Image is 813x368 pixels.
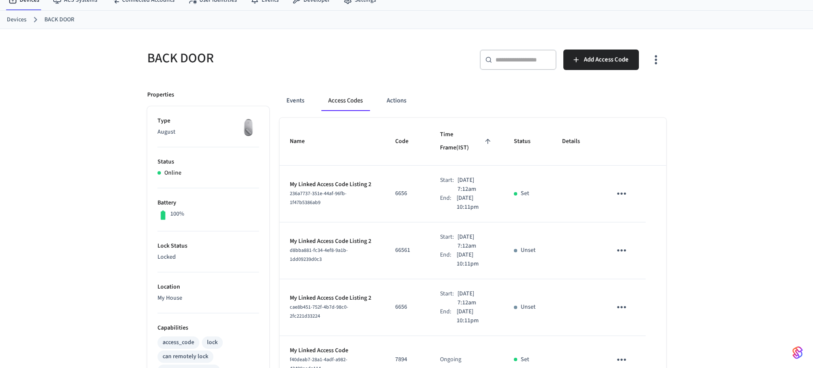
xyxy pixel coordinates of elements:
[440,194,457,212] div: End:
[170,210,184,219] p: 100%
[440,251,457,269] div: End:
[157,158,259,166] p: Status
[280,91,311,111] button: Events
[584,54,629,65] span: Add Access Code
[280,91,666,111] div: ant example
[290,180,375,189] p: My Linked Access Code Listing 2
[321,91,370,111] button: Access Codes
[163,352,208,361] div: can remotely lock
[157,242,259,251] p: Lock Status
[207,338,218,347] div: lock
[457,251,493,269] p: [DATE] 10:11pm
[157,199,259,207] p: Battery
[395,135,420,148] span: Code
[521,303,536,312] p: Unset
[521,189,529,198] p: Set
[157,117,259,126] p: Type
[457,176,493,194] p: [DATE] 7:12am
[440,289,457,307] div: Start:
[157,324,259,333] p: Capabilities
[440,233,457,251] div: Start:
[440,128,493,155] span: Time Frame(IST)
[521,246,536,255] p: Unset
[380,91,413,111] button: Actions
[395,189,420,198] p: 6656
[793,346,803,359] img: SeamLogoGradient.69752ec5.svg
[7,15,26,24] a: Devices
[238,117,259,138] img: August Wifi Smart Lock 3rd Gen, Silver, Front
[290,304,348,320] span: cae8b451-752f-4b7d-98c0-2fc221d33224
[457,233,493,251] p: [DATE] 7:12am
[147,91,174,99] p: Properties
[395,355,420,364] p: 7894
[440,176,457,194] div: Start:
[157,128,259,137] p: August
[290,346,375,355] p: My Linked Access Code
[395,303,420,312] p: 6656
[157,253,259,262] p: Locked
[157,294,259,303] p: My House
[163,338,194,347] div: access_code
[457,289,493,307] p: [DATE] 7:12am
[563,50,639,70] button: Add Access Code
[440,307,457,325] div: End:
[157,283,259,292] p: Location
[395,246,420,255] p: 66561
[290,135,316,148] span: Name
[562,135,591,148] span: Details
[290,247,348,263] span: d8bba881-fc34-4ef8-9a1b-1dd09239d0c3
[44,15,74,24] a: BACK DOOR
[290,237,375,246] p: My Linked Access Code Listing 2
[457,194,493,212] p: [DATE] 10:11pm
[457,307,493,325] p: [DATE] 10:11pm
[164,169,181,178] p: Online
[290,294,375,303] p: My Linked Access Code Listing 2
[147,50,402,67] h5: BACK DOOR
[290,190,347,206] span: 236a7737-351e-44af-96fb-1f47b5386ab9
[514,135,542,148] span: Status
[521,355,529,364] p: Set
